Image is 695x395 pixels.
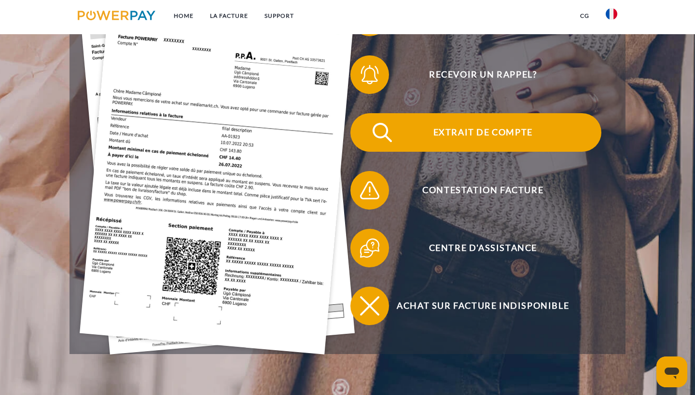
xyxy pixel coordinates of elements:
[606,8,617,20] img: fr
[78,11,155,20] img: logo-powerpay.svg
[656,356,687,387] iframe: Bouton de lancement de la fenêtre de messagerie
[365,55,601,94] span: Recevoir un rappel?
[350,113,601,152] button: Extrait de compte
[350,287,601,325] button: Achat sur facture indisponible
[358,294,382,318] img: qb_close.svg
[365,287,601,325] span: Achat sur facture indisponible
[365,171,601,210] span: Contestation Facture
[358,178,382,202] img: qb_warning.svg
[365,229,601,267] span: Centre d'assistance
[572,7,598,25] a: CG
[256,7,302,25] a: Support
[365,113,601,152] span: Extrait de compte
[350,171,601,210] button: Contestation Facture
[370,120,394,145] img: qb_search.svg
[358,236,382,260] img: qb_help.svg
[350,229,601,267] button: Centre d'assistance
[166,7,202,25] a: Home
[358,63,382,87] img: qb_bell.svg
[202,7,256,25] a: LA FACTURE
[350,55,601,94] button: Recevoir un rappel?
